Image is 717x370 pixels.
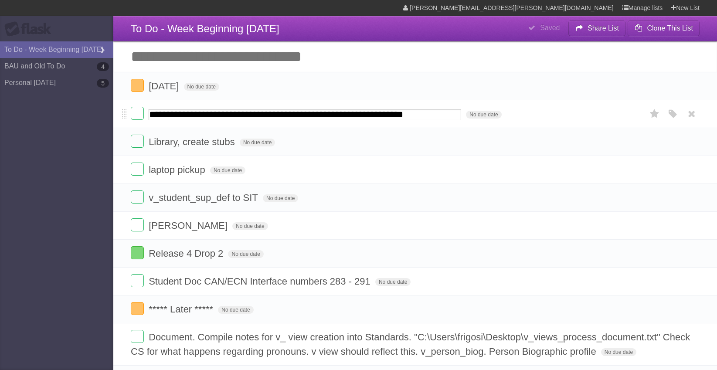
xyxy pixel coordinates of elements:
label: Done [131,135,144,148]
span: No due date [375,278,411,286]
b: Saved [540,24,560,31]
span: No due date [263,194,298,202]
span: [PERSON_NAME] [149,220,230,231]
button: Clone This List [628,20,700,36]
b: Clone This List [647,24,693,32]
b: Share List [588,24,619,32]
span: v_student_sup_def to SIT [149,192,260,203]
span: No due date [184,83,219,91]
b: 5 [97,79,109,88]
label: Done [131,274,144,287]
span: No due date [218,306,253,314]
label: Done [131,246,144,259]
span: No due date [210,166,245,174]
button: Share List [568,20,626,36]
span: No due date [240,139,275,146]
span: laptop pickup [149,164,207,175]
b: 4 [97,62,109,71]
span: To Do - Week Beginning [DATE] [131,23,279,34]
span: No due date [232,222,268,230]
label: Done [131,107,144,120]
div: Flask [4,21,57,37]
span: No due date [466,111,501,119]
label: Done [131,302,144,315]
label: Done [131,330,144,343]
label: Star task [646,107,663,121]
span: Student Doc CAN/ECN Interface numbers 283 - 291 [149,276,373,287]
span: No due date [601,348,636,356]
span: [DATE] [149,81,181,92]
label: Done [131,79,144,92]
span: No due date [228,250,263,258]
label: Done [131,218,144,231]
span: Release 4 Drop 2 [149,248,225,259]
span: Library, create stubs [149,136,237,147]
label: Done [131,163,144,176]
label: Done [131,190,144,204]
span: Document. Compile notes for v_ view creation into Standards. "C:\Users\frigosi\Desktop\v_views_pr... [131,332,690,357]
